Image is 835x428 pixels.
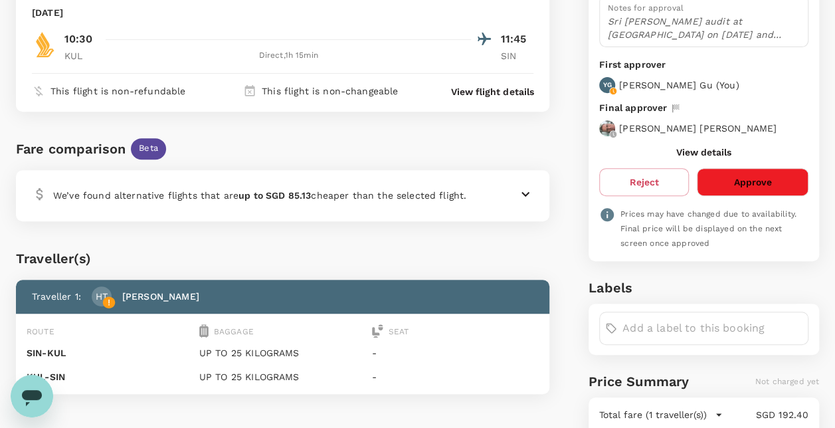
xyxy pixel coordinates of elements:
p: 10:30 [64,31,92,47]
p: UP TO 25 KILOGRAMS [199,346,367,360]
button: View flight details [451,85,533,98]
p: SIN [500,49,533,62]
img: seat-icon [372,324,383,338]
p: - [372,370,539,383]
p: This flight is non-changeable [262,84,398,98]
p: YG [603,80,611,90]
p: Sri [PERSON_NAME] audit at [GEOGRAPHIC_DATA] on [DATE] and [DATE]. [608,15,800,41]
p: KUL - SIN [27,370,194,383]
p: Traveller 1 : [32,290,81,303]
p: HT [96,290,108,303]
h6: Price Summary [589,371,689,392]
p: We’ve found alternative flights that are cheaper than the selected flight. [53,189,466,202]
p: This flight is non-refundable [50,84,185,98]
b: up to SGD 85.13 [238,190,311,201]
button: Approve [697,168,808,196]
p: SIN - KUL [27,346,194,360]
span: Not charged yet [755,377,819,386]
p: Final approver [599,101,667,115]
p: [PERSON_NAME] [PERSON_NAME] [619,122,777,135]
span: Beta [131,142,166,155]
p: 11:45 [500,31,533,47]
button: Reject [599,168,689,196]
button: View details [676,147,731,158]
p: First approver [599,58,808,72]
span: Notes for approval [608,3,684,13]
iframe: Button to launch messaging window [11,375,53,417]
span: Prices may have changed due to availability. Final price will be displayed on the next screen onc... [620,209,796,248]
p: [DATE] [32,6,63,19]
input: Add a label to this booking [622,318,802,339]
div: Fare comparison [16,138,126,160]
span: Seat [389,327,409,336]
p: UP TO 25 KILOGRAMS [199,370,367,383]
p: Total fare (1 traveller(s)) [599,408,707,421]
p: - [372,346,539,360]
img: baggage-icon [199,324,209,338]
div: Direct , 1h 15min [106,49,471,62]
img: SQ [32,31,58,58]
span: Route [27,327,54,336]
p: KUL [64,49,98,62]
p: [PERSON_NAME] [122,290,199,303]
p: [PERSON_NAME] Gu ( You ) [619,78,739,92]
button: Total fare (1 traveller(s)) [599,408,723,421]
img: avatar-679729af9386b.jpeg [599,120,615,136]
div: Traveller(s) [16,248,549,269]
h6: Labels [589,277,819,298]
span: Baggage [214,327,254,336]
p: SGD 192.40 [723,408,808,421]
